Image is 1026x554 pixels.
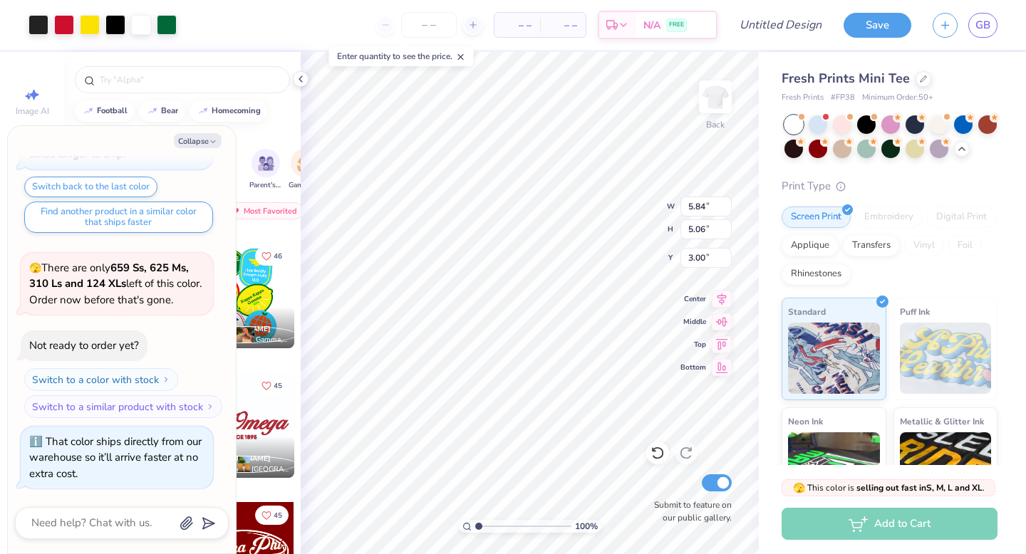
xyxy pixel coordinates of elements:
img: Standard [788,323,880,394]
span: – – [549,18,577,33]
span: 🫣 [793,481,805,495]
div: Not ready to order yet? [29,338,139,352]
div: Rhinestones [782,263,851,285]
img: Parent's Weekend Image [258,155,274,172]
span: There are only left of this color. Order now before that's gone. [29,261,202,307]
div: football [97,107,128,115]
div: Vinyl [904,235,944,256]
span: Fresh Prints Mini Tee [782,70,910,87]
button: Like [255,506,289,525]
span: [PERSON_NAME] [212,454,271,464]
div: Transfers [843,235,900,256]
button: Switch to a color with stock [24,368,178,391]
div: bear [161,107,178,115]
input: – – [401,12,457,38]
span: Center [680,294,706,304]
button: Like [255,376,289,395]
button: Save [844,13,911,38]
span: Game Day [289,180,321,191]
div: Screen Print [782,207,851,228]
button: Switch to a similar product with stock [24,395,222,418]
span: 46 [274,253,282,260]
div: filter for Game Day [289,149,321,191]
div: Foil [948,235,982,256]
span: Standard [788,304,826,319]
div: Embroidery [855,207,923,228]
div: Enter quantity to see the price. [329,46,474,66]
span: Parent's Weekend [249,180,282,191]
span: This color is . [793,481,985,494]
button: homecoming [190,100,267,122]
input: Untitled Design [728,11,833,39]
span: # FP38 [831,92,855,104]
span: – – [503,18,532,33]
a: GB [968,13,997,38]
div: That color ships directly from our warehouse so it’ll arrive faster at no extra cost. [29,434,202,481]
span: Top [680,340,706,350]
span: Image AI [16,105,49,117]
span: GB [975,17,990,33]
img: Game Day Image [297,155,313,172]
span: 45 [274,512,282,519]
span: 100 % [575,520,598,533]
div: Most Favorited [223,202,304,219]
div: Digital Print [927,207,996,228]
img: Back [701,83,730,111]
span: Fresh Prints [782,92,824,104]
div: filter for Parent's Weekend [249,149,282,191]
button: Switch back to the last color [24,177,157,197]
span: Neon Ink [788,414,823,429]
img: trend_line.gif [147,107,158,115]
img: trend_line.gif [83,107,94,115]
strong: selling out fast in S, M, L and XL [856,482,983,493]
div: Print Type [782,178,997,194]
img: Puff Ink [900,323,992,394]
input: Try "Alpha" [98,73,281,87]
span: Bottom [680,362,706,372]
div: Applique [782,235,839,256]
span: Minimum Order: 50 + [862,92,933,104]
button: Like [255,246,289,266]
button: football [75,100,134,122]
div: Back [706,118,725,131]
img: trend_line.gif [197,107,209,115]
div: homecoming [212,107,261,115]
span: N/A [643,18,660,33]
button: filter button [289,149,321,191]
span: [PERSON_NAME] [212,324,271,334]
img: Switch to a similar product with stock [206,402,214,411]
span: Chi Omega, [GEOGRAPHIC_DATA][US_STATE] [212,464,289,475]
button: Collapse [174,133,222,148]
span: Middle [680,317,706,327]
button: filter button [249,149,282,191]
span: Kappa Kappa Gamma, [GEOGRAPHIC_DATA] [212,335,289,345]
img: Neon Ink [788,432,880,503]
span: Metallic & Glitter Ink [900,414,984,429]
span: FREE [669,20,684,30]
span: 🫣 [29,261,41,275]
img: Metallic & Glitter Ink [900,432,992,503]
span: Puff Ink [900,304,930,319]
button: Find another product in a similar color that ships faster [24,202,213,233]
label: Submit to feature on our public gallery. [646,498,732,524]
img: Switch to a color with stock [162,375,170,384]
span: 45 [274,382,282,390]
button: bear [139,100,185,122]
